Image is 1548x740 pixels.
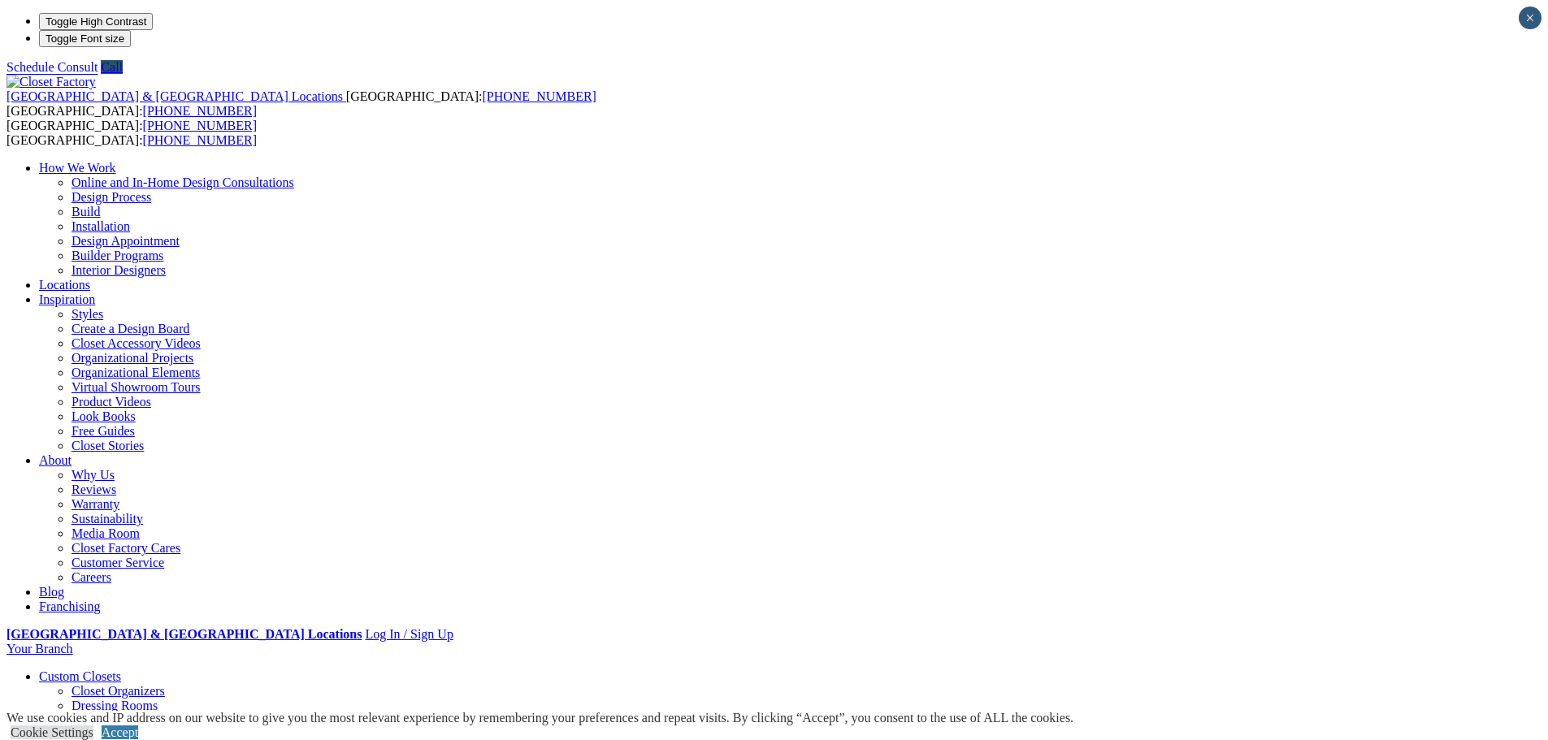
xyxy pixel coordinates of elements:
span: [GEOGRAPHIC_DATA]: [GEOGRAPHIC_DATA]: [7,119,257,147]
button: Toggle High Contrast [39,13,153,30]
a: Interior Designers [72,263,166,277]
a: Accept [102,725,138,739]
a: Dressing Rooms [72,699,158,712]
a: Build [72,205,101,219]
a: [PHONE_NUMBER] [143,119,257,132]
a: Closet Factory Cares [72,541,180,555]
a: [PHONE_NUMBER] [143,104,257,118]
a: Franchising [39,599,101,613]
a: Call [101,60,123,74]
a: Cookie Settings [11,725,93,739]
a: [PHONE_NUMBER] [143,133,257,147]
a: Closet Accessory Videos [72,336,201,350]
a: Organizational Projects [72,351,193,365]
a: Builder Programs [72,249,163,262]
a: [GEOGRAPHIC_DATA] & [GEOGRAPHIC_DATA] Locations [7,89,346,103]
a: How We Work [39,161,116,175]
a: [GEOGRAPHIC_DATA] & [GEOGRAPHIC_DATA] Locations [7,627,362,641]
a: Reviews [72,483,116,496]
a: Schedule Consult [7,60,98,74]
button: Close [1519,6,1541,29]
a: Customer Service [72,556,164,569]
span: [GEOGRAPHIC_DATA] & [GEOGRAPHIC_DATA] Locations [7,89,343,103]
a: Media Room [72,526,140,540]
img: Closet Factory [7,75,96,89]
a: Locations [39,278,90,292]
a: Custom Closets [39,669,121,683]
a: Your Branch [7,642,72,656]
a: Styles [72,307,103,321]
span: Toggle Font size [46,32,124,45]
span: Toggle High Contrast [46,15,146,28]
a: Create a Design Board [72,322,189,335]
a: Look Books [72,409,136,423]
a: [PHONE_NUMBER] [482,89,596,103]
a: About [39,453,72,467]
a: Organizational Elements [72,366,200,379]
a: Design Appointment [72,234,180,248]
a: Warranty [72,497,119,511]
a: Installation [72,219,130,233]
div: We use cookies and IP address on our website to give you the most relevant experience by remember... [7,711,1073,725]
a: Blog [39,585,64,599]
a: Careers [72,570,111,584]
a: Free Guides [72,424,135,438]
a: Closet Organizers [72,684,165,698]
span: [GEOGRAPHIC_DATA]: [GEOGRAPHIC_DATA]: [7,89,596,118]
a: Closet Stories [72,439,144,452]
a: Why Us [72,468,115,482]
a: Product Videos [72,395,151,409]
a: Online and In-Home Design Consultations [72,175,294,189]
a: Log In / Sign Up [365,627,453,641]
a: Design Process [72,190,151,204]
a: Inspiration [39,292,95,306]
a: Virtual Showroom Tours [72,380,201,394]
button: Toggle Font size [39,30,131,47]
a: Sustainability [72,512,143,526]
